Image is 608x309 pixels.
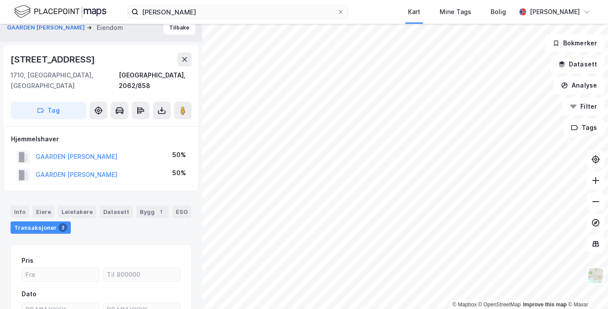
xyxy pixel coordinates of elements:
div: Hjemmelshaver [11,134,191,144]
button: GAARDEN [PERSON_NAME] [7,23,87,32]
div: Pris [22,255,33,266]
div: Bygg [136,206,169,218]
div: 1 [157,207,165,216]
div: [PERSON_NAME] [530,7,580,17]
img: logo.f888ab2527a4732fd821a326f86c7f29.svg [14,4,106,19]
div: 50% [172,150,186,160]
div: Eiere [33,206,55,218]
div: [STREET_ADDRESS] [11,52,97,66]
a: Mapbox [452,302,477,308]
a: Improve this map [523,302,567,308]
div: Dato [22,289,36,299]
div: Info [11,206,29,218]
div: Transaksjoner [11,221,71,234]
button: Datasett [551,55,604,73]
button: Tags [564,119,604,136]
div: Eiendom [97,22,123,33]
button: Filter [562,98,604,115]
div: ESG [172,206,191,218]
div: Leietakere [58,206,96,218]
button: Tilbake [164,21,195,35]
button: Analyse [553,77,604,94]
div: 1710, [GEOGRAPHIC_DATA], [GEOGRAPHIC_DATA] [11,70,119,91]
div: Kart [408,7,420,17]
div: 2 [58,223,67,232]
input: Fra [22,268,99,281]
div: Datasett [100,206,133,218]
button: Tag [11,102,86,119]
button: Bokmerker [545,34,604,52]
div: 50% [172,168,186,178]
iframe: Chat Widget [564,267,608,309]
div: [GEOGRAPHIC_DATA], 2062/858 [119,70,192,91]
div: Mine Tags [440,7,471,17]
input: Søk på adresse, matrikkel, gårdeiere, leietakere eller personer [138,5,337,18]
a: OpenStreetMap [478,302,521,308]
div: Bolig [491,7,506,17]
input: Til 800000 [103,268,180,281]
